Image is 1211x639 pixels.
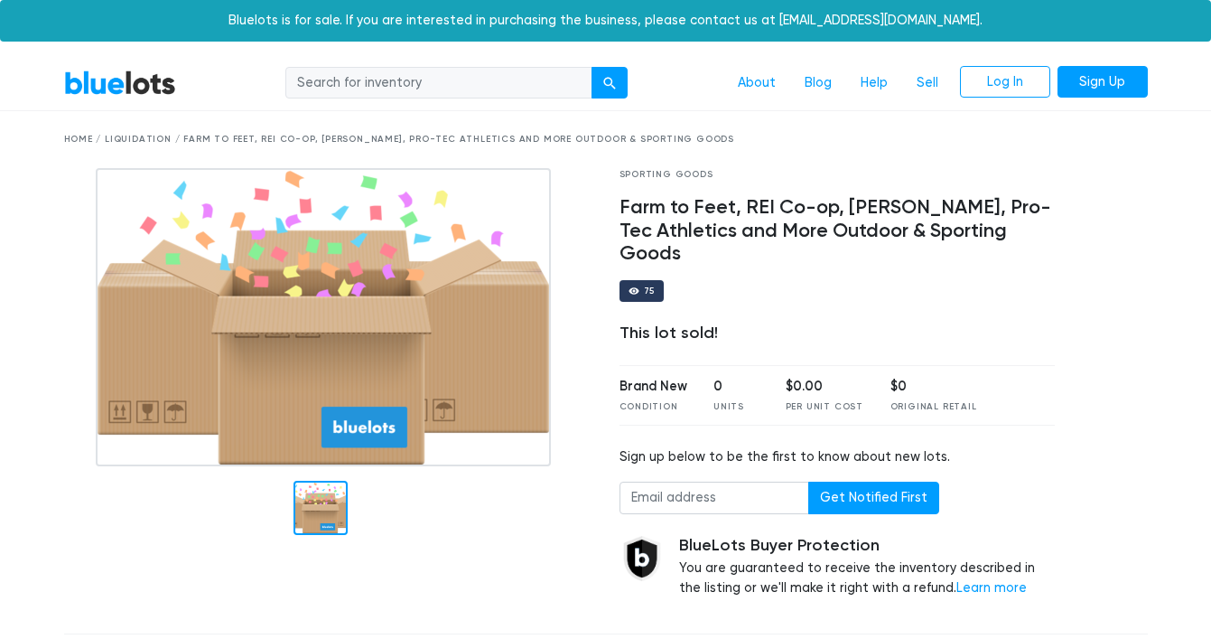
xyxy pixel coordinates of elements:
[64,70,176,96] a: BlueLots
[713,377,759,397] div: 0
[285,67,592,99] input: Search for inventory
[723,66,790,100] a: About
[786,377,863,397] div: $0.00
[64,133,1148,146] div: Home / Liquidation / Farm to Feet, REI Co-op, [PERSON_NAME], Pro-Tec Athletics and More Outdoor &...
[960,66,1050,99] a: Log In
[679,536,1056,598] div: You are guaranteed to receive the inventory described in the listing or we'll make it right with ...
[619,377,687,397] div: Brand New
[679,536,1056,556] h5: BlueLots Buyer Protection
[846,66,902,100] a: Help
[619,482,809,514] input: Email address
[644,287,656,296] div: 75
[619,324,1056,343] div: This lot sold!
[619,196,1056,267] h4: Farm to Feet, REI Co-op, [PERSON_NAME], Pro-Tec Athletics and More Outdoor & Sporting Goods
[956,580,1027,596] a: Learn more
[902,66,953,100] a: Sell
[786,400,863,414] div: Per Unit Cost
[790,66,846,100] a: Blog
[808,482,939,514] button: Get Notified First
[890,400,977,414] div: Original Retail
[619,536,665,581] img: buyer_protection_shield-3b65640a83011c7d3ede35a8e5a80bfdfaa6a97447f0071c1475b91a4b0b3d01.png
[713,400,759,414] div: Units
[619,168,1056,182] div: Sporting Goods
[619,400,687,414] div: Condition
[1057,66,1148,99] a: Sign Up
[890,377,977,397] div: $0
[96,168,551,466] img: box_graphic.png
[619,447,1056,467] div: Sign up below to be the first to know about new lots.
